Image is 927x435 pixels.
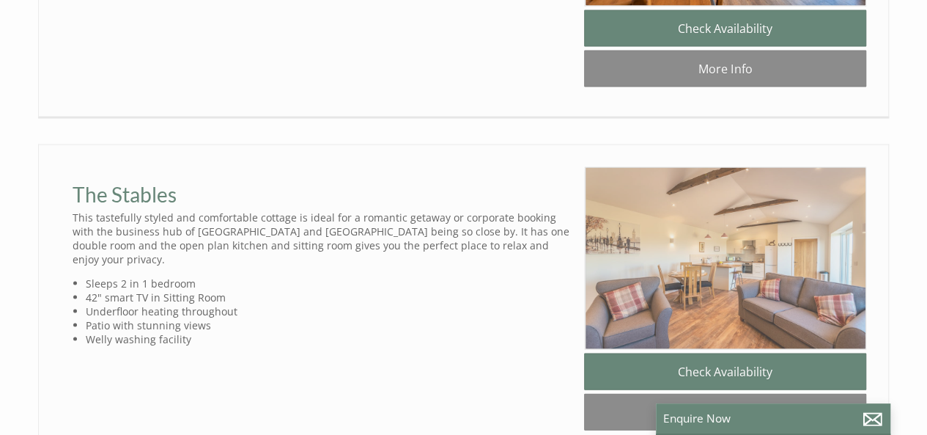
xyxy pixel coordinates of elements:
a: More Info [584,50,866,87]
li: Patio with stunning views [86,318,572,332]
li: Underfloor heating throughout [86,304,572,318]
a: Check Availability [584,353,866,390]
a: More Info [584,393,866,430]
li: Sleeps 2 in 1 bedroom [86,276,572,290]
a: Check Availability [584,10,866,46]
p: Enquire Now [663,411,883,426]
p: This tastefully styled and comfortable cottage is ideal for a romantic getaway or corporate booki... [73,210,572,266]
li: 42" smart TV in Sitting Room [86,290,572,304]
li: Welly washing facility [86,332,572,346]
img: STA136-BBP_1719-HDR.original.jpg [585,167,867,349]
a: The Stables [73,181,177,206]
